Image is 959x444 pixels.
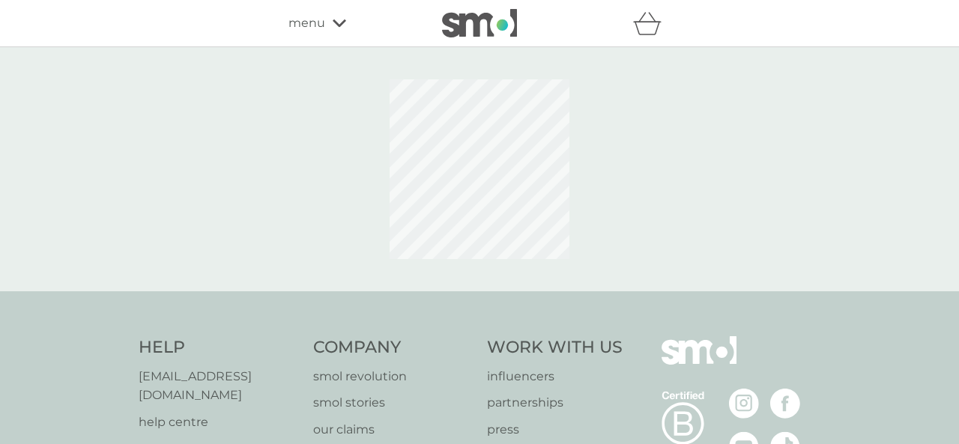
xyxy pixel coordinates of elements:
[139,367,298,405] a: [EMAIL_ADDRESS][DOMAIN_NAME]
[313,336,473,359] h4: Company
[633,8,671,38] div: basket
[139,336,298,359] h4: Help
[313,367,473,386] a: smol revolution
[288,13,325,33] span: menu
[442,9,517,37] img: smol
[487,420,623,440] a: press
[139,413,298,432] a: help centre
[313,393,473,413] a: smol stories
[313,420,473,440] a: our claims
[487,367,623,386] a: influencers
[770,389,800,419] img: visit the smol Facebook page
[662,336,736,387] img: smol
[729,389,759,419] img: visit the smol Instagram page
[487,336,623,359] h4: Work With Us
[487,393,623,413] a: partnerships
